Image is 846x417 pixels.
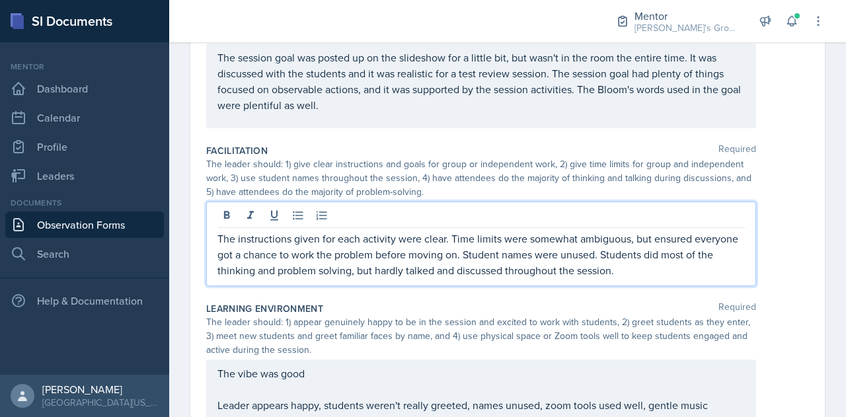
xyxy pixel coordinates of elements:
a: Dashboard [5,75,164,102]
a: Calendar [5,104,164,131]
p: The instructions given for each activity were clear. Time limits were somewhat ambiguous, but ens... [217,231,745,278]
div: The leader should: 1) appear genuinely happy to be in the session and excited to work with studen... [206,315,756,357]
label: Learning Environment [206,302,323,315]
a: Search [5,241,164,267]
p: The session goal was posted up on the slideshow for a little bit, but wasn't in the room the enti... [217,50,745,113]
a: Observation Forms [5,211,164,238]
div: [PERSON_NAME]'s Groups / Fall 2025 [634,21,740,35]
span: Required [718,302,756,315]
div: Mentor [634,8,740,24]
div: Documents [5,197,164,209]
div: [GEOGRAPHIC_DATA][US_STATE] in [GEOGRAPHIC_DATA] [42,396,159,409]
div: [PERSON_NAME] [42,383,159,396]
div: Help & Documentation [5,287,164,314]
div: Mentor [5,61,164,73]
span: Required [718,144,756,157]
a: Leaders [5,163,164,189]
div: The leader should: 1) give clear instructions and goals for group or independent work, 2) give ti... [206,157,756,199]
a: Profile [5,133,164,160]
label: Facilitation [206,144,268,157]
p: The vibe was good [217,365,745,381]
